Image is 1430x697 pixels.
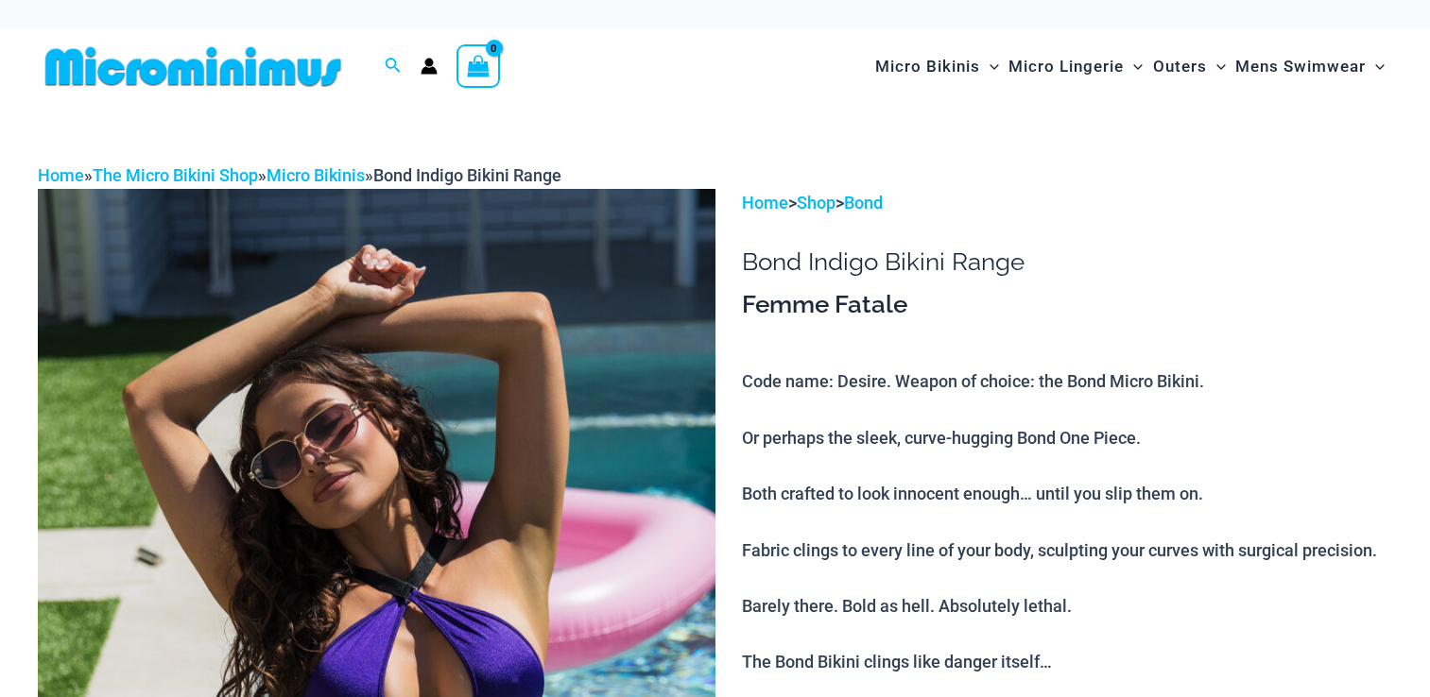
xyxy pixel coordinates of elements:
[742,189,1392,217] p: > >
[38,165,561,185] span: » » »
[1008,42,1124,91] span: Micro Lingerie
[38,45,349,88] img: MM SHOP LOGO FLAT
[457,44,500,88] a: View Shopping Cart, empty
[1207,42,1226,91] span: Menu Toggle
[980,42,999,91] span: Menu Toggle
[1231,38,1389,95] a: Mens SwimwearMenu ToggleMenu Toggle
[870,38,1004,95] a: Micro BikinisMenu ToggleMenu Toggle
[1235,42,1366,91] span: Mens Swimwear
[1153,42,1207,91] span: Outers
[421,58,438,75] a: Account icon link
[38,165,84,185] a: Home
[868,35,1392,98] nav: Site Navigation
[797,193,836,212] a: Shop
[373,165,561,185] span: Bond Indigo Bikini Range
[742,193,788,212] a: Home
[844,193,883,212] a: Bond
[93,165,258,185] a: The Micro Bikini Shop
[1004,38,1147,95] a: Micro LingerieMenu ToggleMenu Toggle
[385,55,402,78] a: Search icon link
[1124,42,1143,91] span: Menu Toggle
[1148,38,1231,95] a: OutersMenu ToggleMenu Toggle
[742,289,1392,321] h3: Femme Fatale
[742,247,1392,277] h1: Bond Indigo Bikini Range
[1366,42,1385,91] span: Menu Toggle
[267,165,365,185] a: Micro Bikinis
[875,42,980,91] span: Micro Bikinis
